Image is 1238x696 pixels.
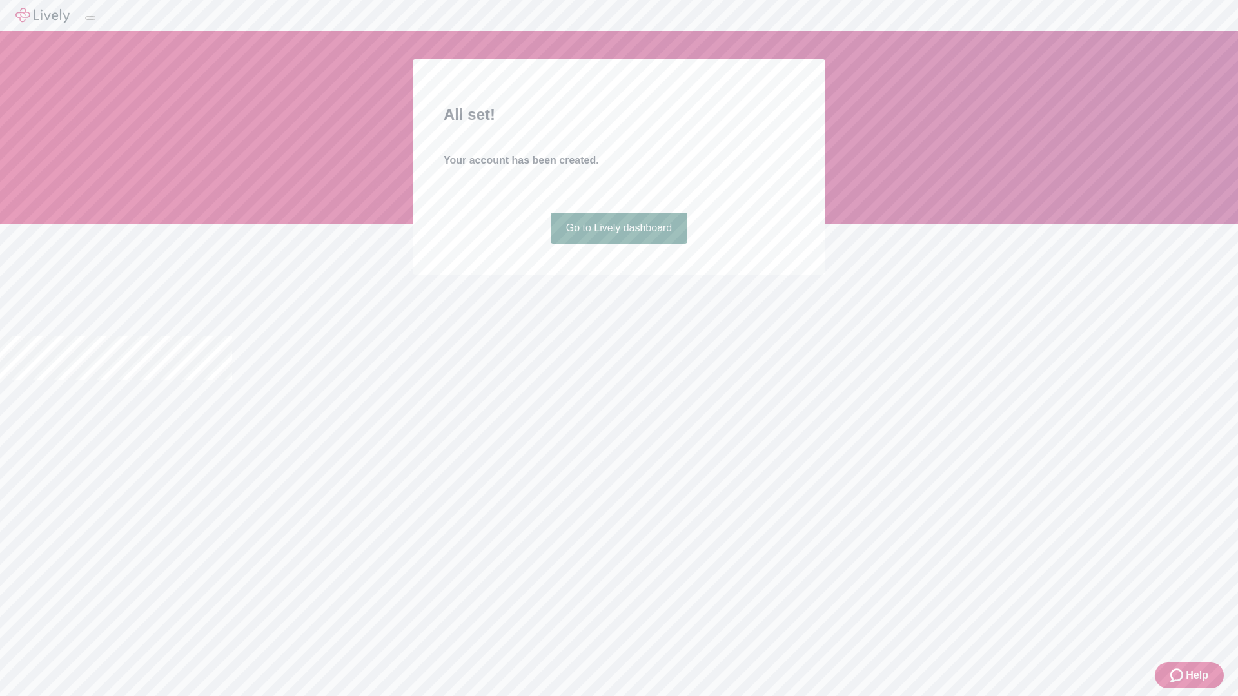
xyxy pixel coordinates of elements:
[15,8,70,23] img: Lively
[1155,662,1224,688] button: Zendesk support iconHelp
[1186,668,1208,683] span: Help
[1170,668,1186,683] svg: Zendesk support icon
[444,153,794,168] h4: Your account has been created.
[551,213,688,244] a: Go to Lively dashboard
[444,103,794,126] h2: All set!
[85,16,95,20] button: Log out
